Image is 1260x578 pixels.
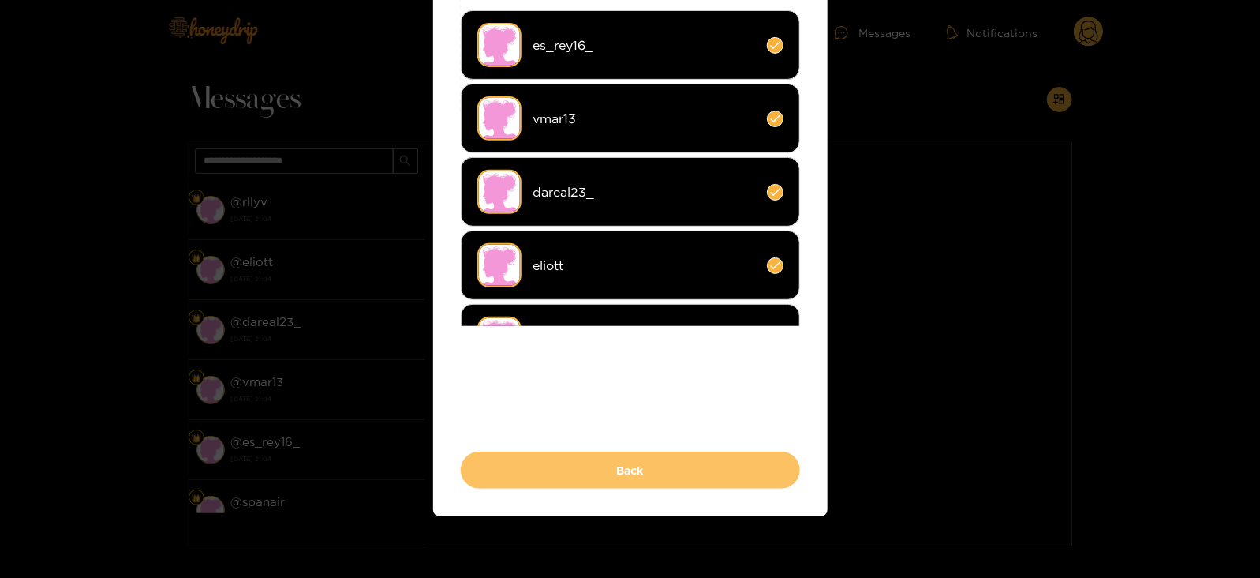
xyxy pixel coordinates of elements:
[477,170,522,214] img: no-avatar.png
[533,183,755,201] span: dareal23_
[533,110,755,128] span: vmar13
[533,36,755,54] span: es_rey16_
[533,257,755,275] span: eliott
[477,243,522,287] img: no-avatar.png
[477,317,522,361] img: no-avatar.png
[461,452,800,489] button: Back
[477,96,522,141] img: no-avatar.png
[477,23,522,67] img: no-avatar.png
